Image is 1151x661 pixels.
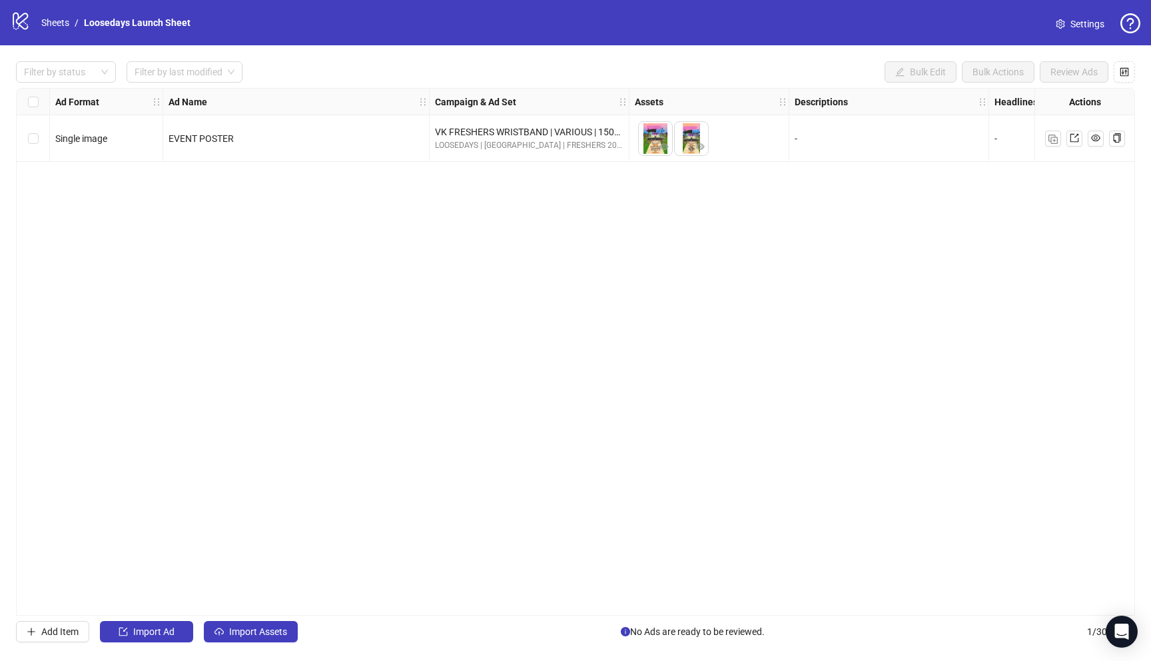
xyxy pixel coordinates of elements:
[1091,133,1100,143] span: eye
[994,95,1038,109] strong: Headlines
[1112,133,1122,143] span: copy
[1045,131,1061,147] button: Duplicate
[962,61,1034,83] button: Bulk Actions
[169,133,234,144] span: EVENT POSTER
[81,15,193,30] a: Loosedays Launch Sheet
[1070,17,1104,31] span: Settings
[17,89,50,115] div: Select all rows
[152,97,161,107] span: holder
[27,627,36,636] span: plus
[204,621,298,642] button: Import Assets
[119,627,128,636] span: import
[656,139,672,155] button: Preview
[978,97,987,107] span: holder
[1087,624,1135,639] span: 1 / 300 items
[639,122,672,155] img: Asset 1
[618,97,627,107] span: holder
[795,133,797,144] span: -
[1045,13,1115,35] a: Settings
[987,97,996,107] span: holder
[1069,95,1101,109] strong: Actions
[1048,135,1058,144] img: Duplicate
[435,139,623,152] div: LOOSEDAYS | [GEOGRAPHIC_DATA] | FRESHERS 2025 | SOMA
[1040,61,1108,83] button: Review Ads
[55,95,99,109] strong: Ad Format
[214,627,224,636] span: cloud-upload
[133,626,175,637] span: Import Ad
[1070,133,1079,143] span: export
[994,133,997,144] span: -
[428,97,437,107] span: holder
[1114,61,1135,83] button: Configure table settings
[435,125,623,139] div: VK FRESHERS WRISTBAND | VARIOUS | 150925 | dbyu6kwr
[621,624,765,639] span: No Ads are ready to be reviewed.
[692,139,708,155] button: Preview
[695,142,705,151] span: eye
[161,97,171,107] span: holder
[625,89,629,115] div: Resize Campaign & Ad Set column
[17,115,50,162] div: Select row 1
[55,133,107,144] span: Single image
[1120,13,1140,33] span: question-circle
[41,626,79,637] span: Add Item
[229,626,287,637] span: Import Assets
[659,142,669,151] span: eye
[635,95,663,109] strong: Assets
[675,122,708,155] img: Asset 2
[426,89,429,115] div: Resize Ad Name column
[159,89,163,115] div: Resize Ad Format column
[1120,67,1129,77] span: control
[627,97,637,107] span: holder
[787,97,797,107] span: holder
[778,97,787,107] span: holder
[75,15,79,30] li: /
[169,95,207,109] strong: Ad Name
[785,89,789,115] div: Resize Assets column
[16,621,89,642] button: Add Item
[100,621,193,642] button: Import Ad
[39,15,72,30] a: Sheets
[1106,616,1138,648] div: Open Intercom Messenger
[795,95,848,109] strong: Descriptions
[885,61,957,83] button: Bulk Edit
[621,627,630,636] span: info-circle
[418,97,428,107] span: holder
[985,89,988,115] div: Resize Descriptions column
[1056,19,1065,29] span: setting
[435,95,516,109] strong: Campaign & Ad Set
